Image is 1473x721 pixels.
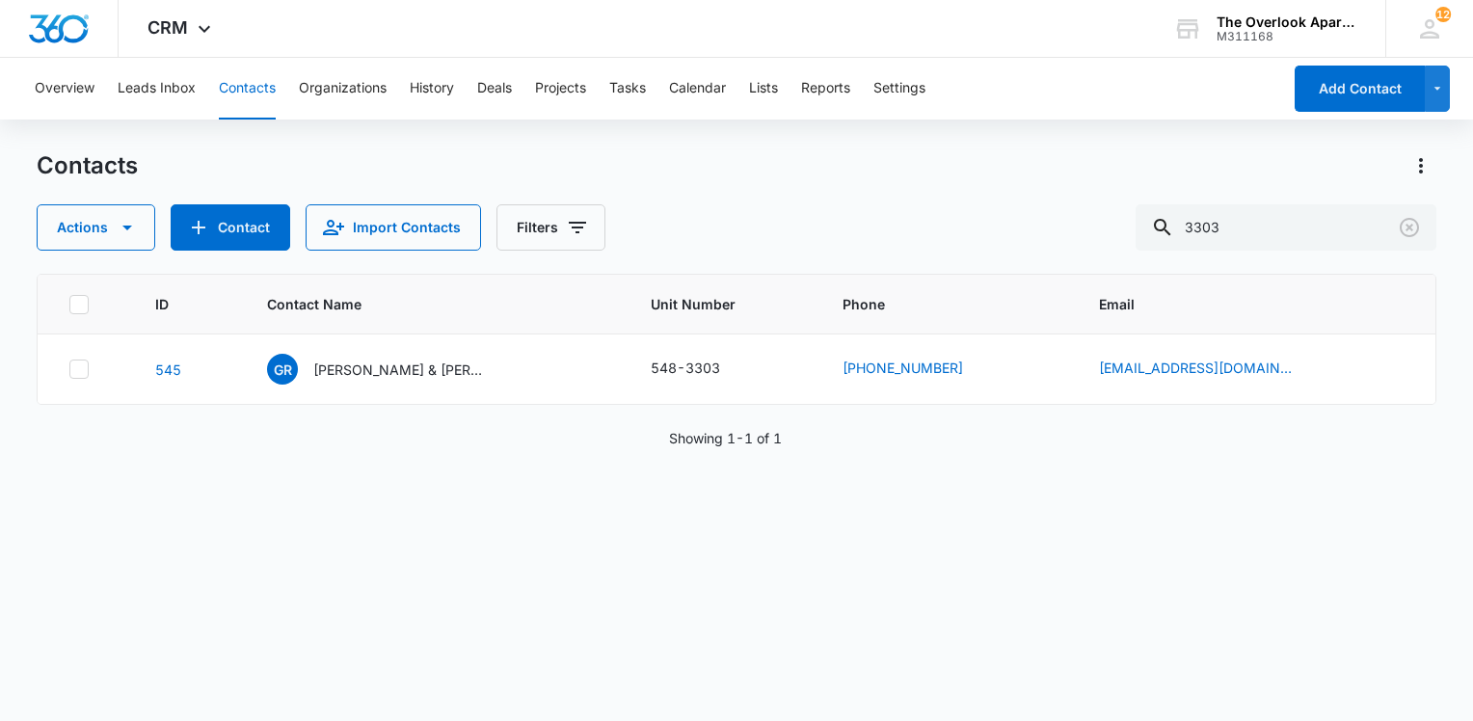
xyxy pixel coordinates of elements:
div: Unit Number - 548-3303 - Select to Edit Field [651,358,755,381]
button: Settings [873,58,925,120]
button: Lists [749,58,778,120]
input: Search Contacts [1136,204,1436,251]
button: Organizations [299,58,387,120]
button: Calendar [669,58,726,120]
button: Filters [496,204,605,251]
div: account name [1217,14,1357,30]
button: Overview [35,58,94,120]
a: Navigate to contact details page for Gaberiel Rafael Abeyta & Alaylah Danielson [155,361,181,378]
span: GR [267,354,298,385]
button: Actions [1406,150,1436,181]
div: Contact Name - Gaberiel Rafael Abeyta & Alaylah Danielson - Select to Edit Field [267,354,522,385]
div: Phone - (505) 947-8846 - Select to Edit Field [843,358,998,381]
span: Phone [843,294,1025,314]
span: Email [1099,294,1376,314]
a: [PHONE_NUMBER] [843,358,963,378]
button: Deals [477,58,512,120]
span: ID [155,294,193,314]
div: account id [1217,30,1357,43]
button: Reports [801,58,850,120]
button: Contacts [219,58,276,120]
button: Projects [535,58,586,120]
a: [EMAIL_ADDRESS][DOMAIN_NAME] [1099,358,1292,378]
button: Add Contact [1295,66,1425,112]
div: Email - Gabeabeyta32@gmail.com - Select to Edit Field [1099,358,1326,381]
div: notifications count [1435,7,1451,22]
h1: Contacts [37,151,138,180]
button: Import Contacts [306,204,481,251]
button: Tasks [609,58,646,120]
span: Contact Name [267,294,576,314]
p: [PERSON_NAME] & [PERSON_NAME] [313,360,487,380]
span: Unit Number [651,294,796,314]
div: 548-3303 [651,358,720,378]
button: Leads Inbox [118,58,196,120]
span: CRM [147,17,188,38]
button: Add Contact [171,204,290,251]
span: 12 [1435,7,1451,22]
button: Clear [1394,212,1425,243]
button: Actions [37,204,155,251]
p: Showing 1-1 of 1 [669,428,782,448]
button: History [410,58,454,120]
